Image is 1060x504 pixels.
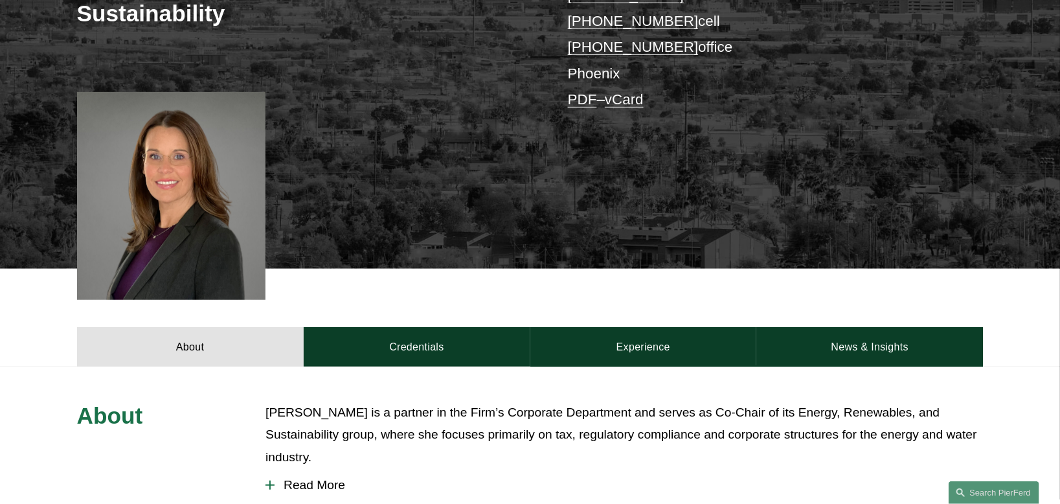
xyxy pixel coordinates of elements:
a: Experience [530,327,757,366]
span: About [77,403,143,428]
p: [PERSON_NAME] is a partner in the Firm’s Corporate Department and serves as Co-Chair of its Energ... [265,402,983,469]
span: Read More [275,478,983,492]
a: [PHONE_NUMBER] [568,39,699,55]
a: Search this site [949,481,1039,504]
a: News & Insights [756,327,983,366]
a: Credentials [304,327,530,366]
button: Read More [265,468,983,502]
a: vCard [605,91,644,108]
a: PDF [568,91,597,108]
a: [PHONE_NUMBER] [568,13,699,29]
a: About [77,327,304,366]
